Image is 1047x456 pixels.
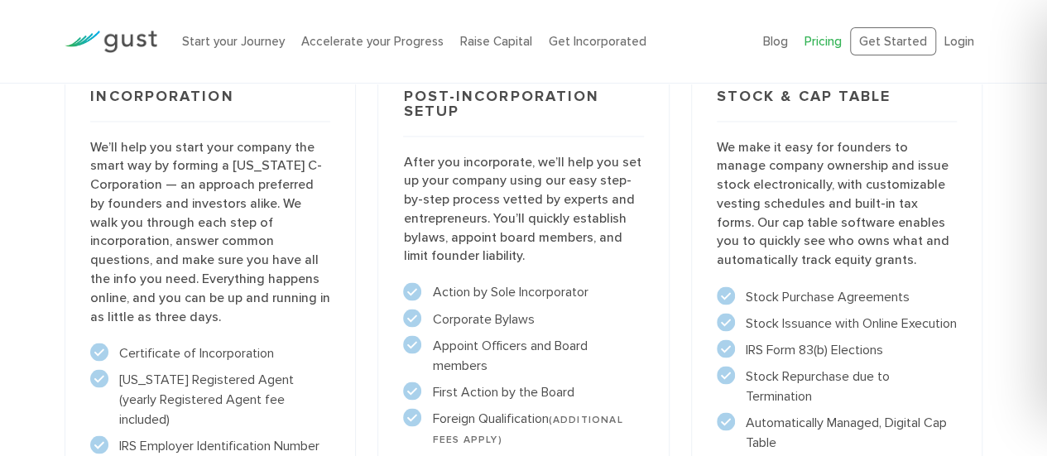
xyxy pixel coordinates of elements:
li: Stock Repurchase due to Termination [717,366,957,406]
li: Certificate of Incorporation [90,343,330,362]
p: We make it easy for founders to manage company ownership and issue stock electronically, with cus... [717,138,957,270]
a: Pricing [804,34,842,49]
li: Action by Sole Incorporator [403,282,643,302]
a: Start your Journey [182,34,285,49]
h3: Post-incorporation setup [403,89,643,137]
li: [US_STATE] Registered Agent (yearly Registered Agent fee included) [90,369,330,429]
a: Get Incorporated [549,34,646,49]
span: (ADDITIONAL FEES APPLY) [432,413,622,444]
p: After you incorporate, we’ll help you set up your company using our easy step-by-step process vet... [403,153,643,266]
p: We’ll help you start your company the smart way by forming a [US_STATE] C-Corporation — an approa... [90,138,330,326]
a: Get Started [850,27,936,56]
img: Gust Logo [65,31,157,53]
a: Raise Capital [460,34,532,49]
li: Stock Issuance with Online Execution [717,313,957,333]
a: Login [944,34,974,49]
li: Corporate Bylaws [403,309,643,329]
a: Blog [763,34,788,49]
li: Foreign Qualification [403,408,643,448]
h3: Incorporation [90,89,330,122]
a: Accelerate your Progress [301,34,444,49]
h3: Stock & Cap Table [717,89,957,122]
li: Stock Purchase Agreements [717,286,957,306]
li: Automatically Managed, Digital Cap Table [717,412,957,452]
li: First Action by the Board [403,382,643,401]
li: IRS Form 83(b) Elections [717,339,957,359]
li: Appoint Officers and Board members [403,335,643,375]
